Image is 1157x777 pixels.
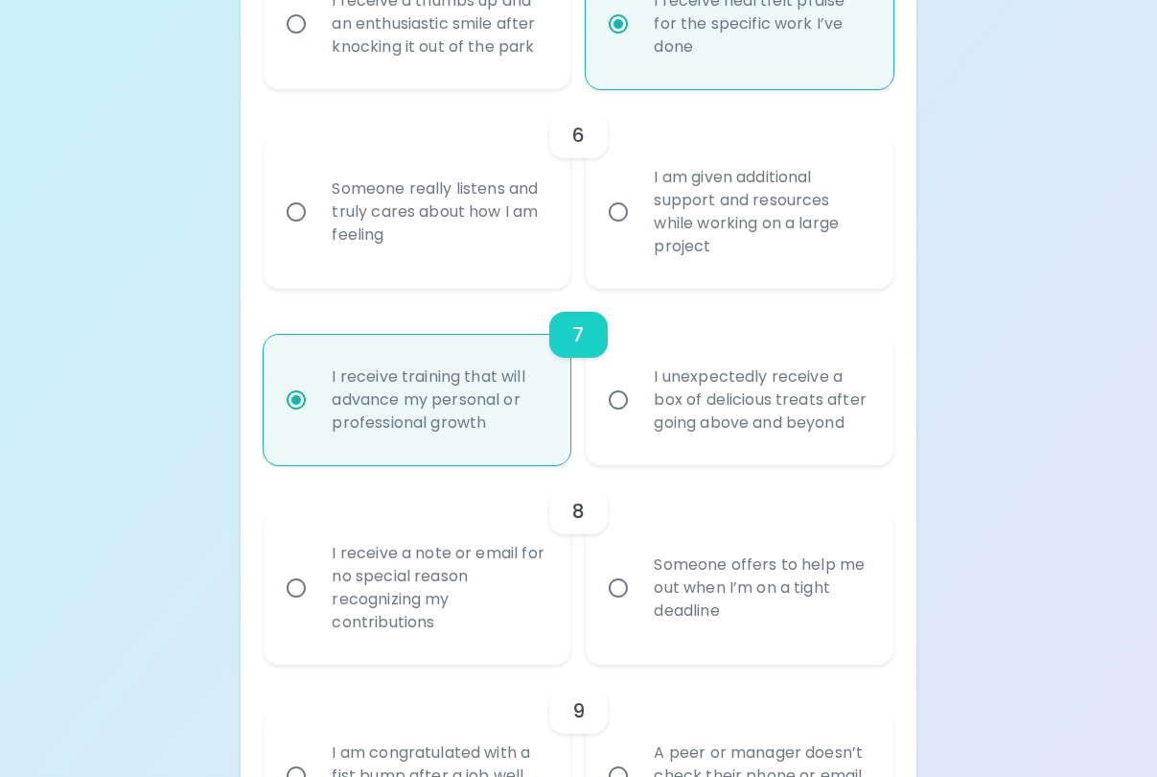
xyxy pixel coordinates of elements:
[572,120,585,151] h6: 6
[264,89,892,289] div: choice-group-check
[572,319,584,350] h6: 7
[264,289,892,465] div: choice-group-check
[572,695,585,726] h6: 9
[316,342,560,458] div: I receive training that will advance my personal or professional growth
[638,342,882,458] div: I unexpectedly receive a box of delicious treats after going above and beyond
[316,519,560,657] div: I receive a note or email for no special reason recognizing my contributions
[638,530,882,646] div: Someone offers to help me out when I’m on a tight deadline
[316,154,560,270] div: Someone really listens and truly cares about how I am feeling
[264,465,892,665] div: choice-group-check
[638,143,882,281] div: I am given additional support and resources while working on a large project
[572,496,585,527] h6: 8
